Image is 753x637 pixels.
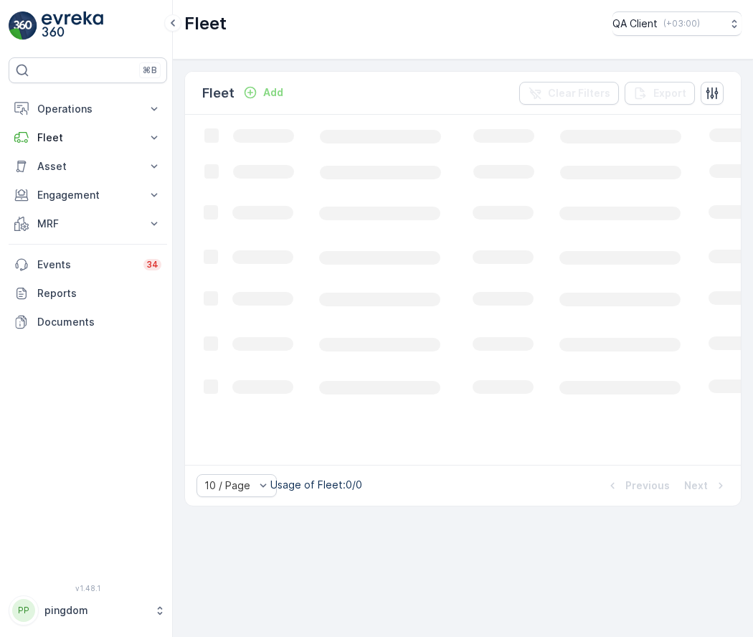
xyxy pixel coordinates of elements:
[146,259,158,270] p: 34
[663,18,700,29] p: ( +03:00 )
[263,85,283,100] p: Add
[9,11,37,40] img: logo
[12,599,35,622] div: PP
[37,102,138,116] p: Operations
[9,308,167,336] a: Documents
[143,65,157,76] p: ⌘B
[9,279,167,308] a: Reports
[625,82,695,105] button: Export
[44,603,147,618] p: pingdom
[9,181,167,209] button: Engagement
[604,477,671,494] button: Previous
[625,478,670,493] p: Previous
[270,478,362,492] p: Usage of Fleet : 0/0
[653,86,686,100] p: Export
[684,478,708,493] p: Next
[184,12,227,35] p: Fleet
[9,95,167,123] button: Operations
[42,11,103,40] img: logo_light-DOdMpM7g.png
[9,152,167,181] button: Asset
[612,11,742,36] button: QA Client(+03:00)
[37,217,138,231] p: MRF
[9,584,167,593] span: v 1.48.1
[37,258,135,272] p: Events
[612,16,658,31] p: QA Client
[683,477,729,494] button: Next
[9,123,167,152] button: Fleet
[9,250,167,279] a: Events34
[9,595,167,626] button: PPpingdom
[237,84,289,101] button: Add
[9,209,167,238] button: MRF
[548,86,610,100] p: Clear Filters
[37,188,138,202] p: Engagement
[37,131,138,145] p: Fleet
[37,286,161,301] p: Reports
[519,82,619,105] button: Clear Filters
[202,83,235,103] p: Fleet
[37,315,161,329] p: Documents
[37,159,138,174] p: Asset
